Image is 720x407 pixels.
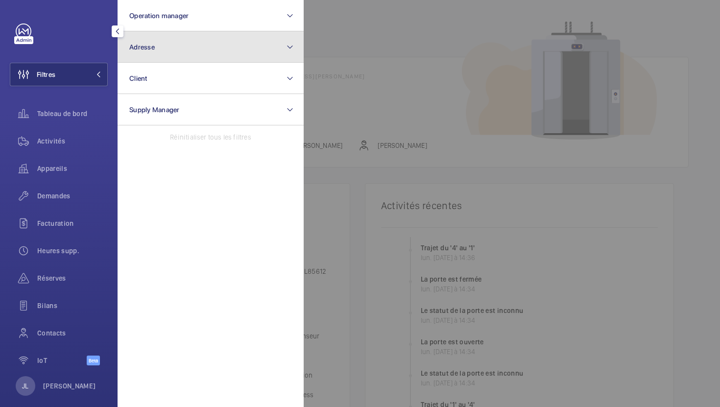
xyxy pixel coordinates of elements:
span: Beta [87,356,100,365]
span: IoT [37,356,87,365]
span: Appareils [37,164,108,173]
span: Réserves [37,273,108,283]
span: Contacts [37,328,108,338]
span: Tableau de bord [37,109,108,119]
span: Facturation [37,218,108,228]
span: Demandes [37,191,108,201]
span: Bilans [37,301,108,311]
span: Filtres [37,70,55,79]
span: Heures supp. [37,246,108,256]
p: [PERSON_NAME] [43,381,96,391]
p: JL [22,381,28,391]
span: Activités [37,136,108,146]
button: Filtres [10,63,108,86]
